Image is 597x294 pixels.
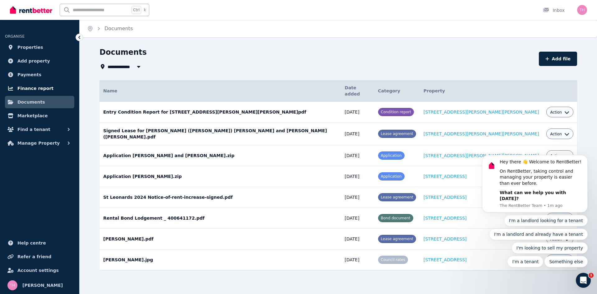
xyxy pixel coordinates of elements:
span: Lease agreement [381,237,413,241]
a: [STREET_ADDRESS] [423,216,467,221]
a: [STREET_ADDRESS] [423,236,467,241]
a: Documents [5,96,74,108]
a: Refer a friend [5,250,74,263]
a: [STREET_ADDRESS] [423,257,467,262]
iframe: Intercom live chat [576,273,591,288]
a: Help centre [5,237,74,249]
th: Date added [341,80,374,102]
td: [DATE] [341,250,374,270]
span: Application [381,174,402,179]
a: [STREET_ADDRESS] [423,174,467,179]
a: Marketplace [5,110,74,122]
a: Add property [5,55,74,67]
th: Property [420,80,543,102]
span: Condition report [381,110,411,114]
img: Tony Huang [577,5,587,15]
a: Payments [5,68,74,81]
span: k [144,7,146,12]
td: [DATE] [341,166,374,187]
a: [STREET_ADDRESS] [423,195,467,200]
span: 1 [589,273,594,278]
td: [DATE] [341,208,374,229]
span: Add property [17,57,50,65]
span: Manage Property [17,139,60,147]
nav: Breadcrumb [80,20,140,37]
button: Manage Property [5,137,74,149]
span: Properties [17,44,43,51]
a: [STREET_ADDRESS][PERSON_NAME][PERSON_NAME] [423,110,539,114]
span: Payments [17,71,41,78]
a: [STREET_ADDRESS][PERSON_NAME][PERSON_NAME] [423,131,539,136]
span: Marketplace [17,112,48,119]
h1: Documents [99,47,147,57]
button: Find a tenant [5,123,74,136]
iframe: Intercom notifications message [473,100,597,277]
td: Entry Condition Report for [STREET_ADDRESS][PERSON_NAME][PERSON_NAME]pdf [99,102,341,123]
img: Tony Huang [7,280,17,290]
td: [PERSON_NAME].jpg [99,250,341,270]
span: Help centre [17,239,46,247]
td: [DATE] [341,102,374,123]
td: Application [PERSON_NAME] and [PERSON_NAME].zip [99,145,341,166]
td: [DATE] [341,187,374,208]
td: [PERSON_NAME].pdf [99,229,341,250]
span: Name [103,88,117,93]
button: Add file [539,52,577,66]
a: Properties [5,41,74,54]
td: Application [PERSON_NAME].zip [99,166,341,187]
span: Bond document [381,216,410,220]
a: Account settings [5,264,74,277]
span: Refer a friend [17,253,51,260]
td: Rental Bond Lodgement _ 400641172.pdf [99,208,341,229]
img: RentBetter [10,5,52,15]
span: Lease agreement [381,132,413,136]
span: Account settings [17,267,59,274]
span: Find a tenant [17,126,50,133]
a: Finance report [5,82,74,95]
span: Council rates [381,258,405,262]
td: Signed Lease for [PERSON_NAME] ([PERSON_NAME]) [PERSON_NAME] and [PERSON_NAME] ([PERSON_NAME].pdf [99,123,341,145]
span: Documents [17,98,45,106]
td: [DATE] [341,123,374,145]
span: Lease agreement [381,195,413,199]
div: Inbox [543,7,565,13]
th: Category [374,80,420,102]
td: [DATE] [341,145,374,166]
td: [DATE] [341,229,374,250]
span: Finance report [17,85,53,92]
a: [STREET_ADDRESS][PERSON_NAME][PERSON_NAME] [423,153,539,158]
span: ORGANISE [5,34,25,39]
span: Application [381,153,402,158]
span: Ctrl [132,6,141,14]
td: St Leonards 2024 Notice-of-rent-increase-signed.pdf [99,187,341,208]
span: [PERSON_NAME] [22,282,63,289]
a: Documents [104,26,133,31]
